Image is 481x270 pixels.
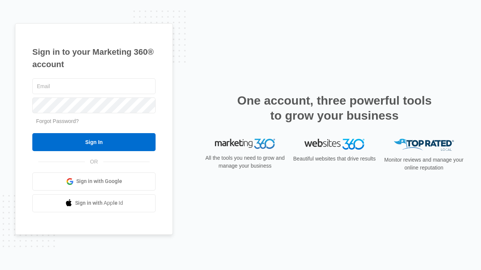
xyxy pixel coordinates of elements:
[32,46,156,70] h1: Sign in to your Marketing 360® account
[292,155,377,163] p: Beautiful websites that drive results
[304,139,365,150] img: Websites 360
[36,118,79,124] a: Forgot Password?
[32,172,156,190] a: Sign in with Google
[203,154,287,170] p: All the tools you need to grow and manage your business
[215,139,275,149] img: Marketing 360
[85,158,103,166] span: OR
[32,78,156,94] input: Email
[382,156,466,172] p: Monitor reviews and manage your online reputation
[394,139,454,151] img: Top Rated Local
[32,133,156,151] input: Sign In
[76,177,122,185] span: Sign in with Google
[75,199,123,207] span: Sign in with Apple Id
[235,93,434,123] h2: One account, three powerful tools to grow your business
[32,194,156,212] a: Sign in with Apple Id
